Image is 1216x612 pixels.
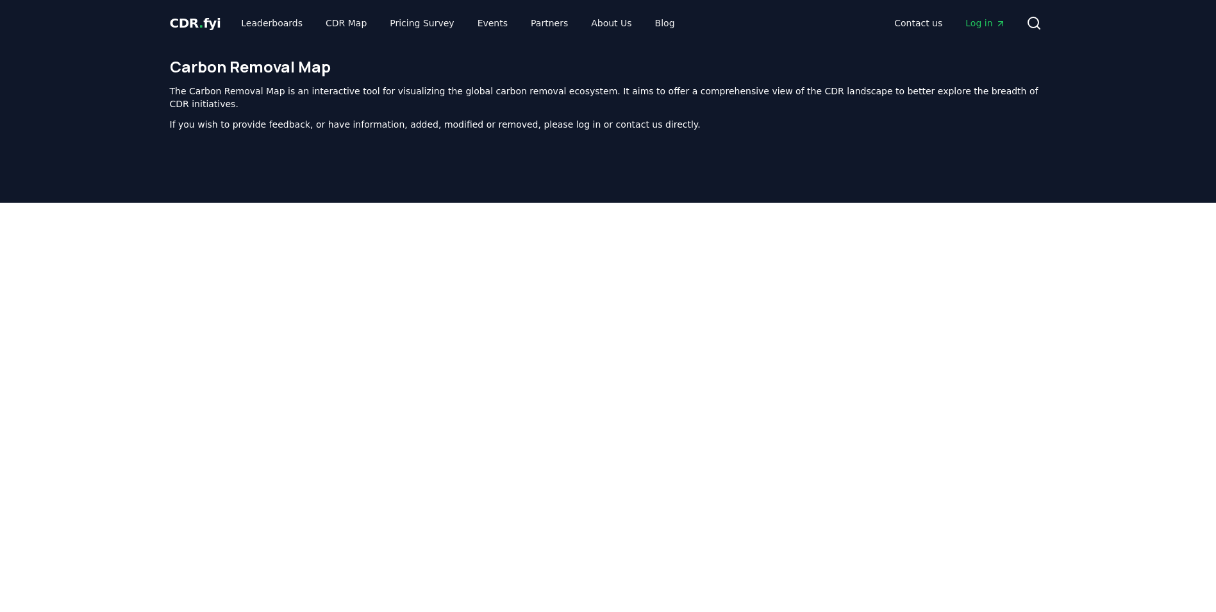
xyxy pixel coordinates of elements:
[231,12,313,35] a: Leaderboards
[231,12,685,35] nav: Main
[884,12,1015,35] nav: Main
[645,12,685,35] a: Blog
[199,15,203,31] span: .
[379,12,464,35] a: Pricing Survey
[170,15,221,31] span: CDR fyi
[170,56,1047,77] h1: Carbon Removal Map
[170,14,221,32] a: CDR.fyi
[965,17,1005,30] span: Log in
[581,12,642,35] a: About Us
[170,85,1047,110] p: The Carbon Removal Map is an interactive tool for visualizing the global carbon removal ecosystem...
[955,12,1015,35] a: Log in
[467,12,518,35] a: Events
[170,118,1047,131] p: If you wish to provide feedback, or have information, added, modified or removed, please log in o...
[315,12,377,35] a: CDR Map
[521,12,578,35] a: Partners
[884,12,953,35] a: Contact us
